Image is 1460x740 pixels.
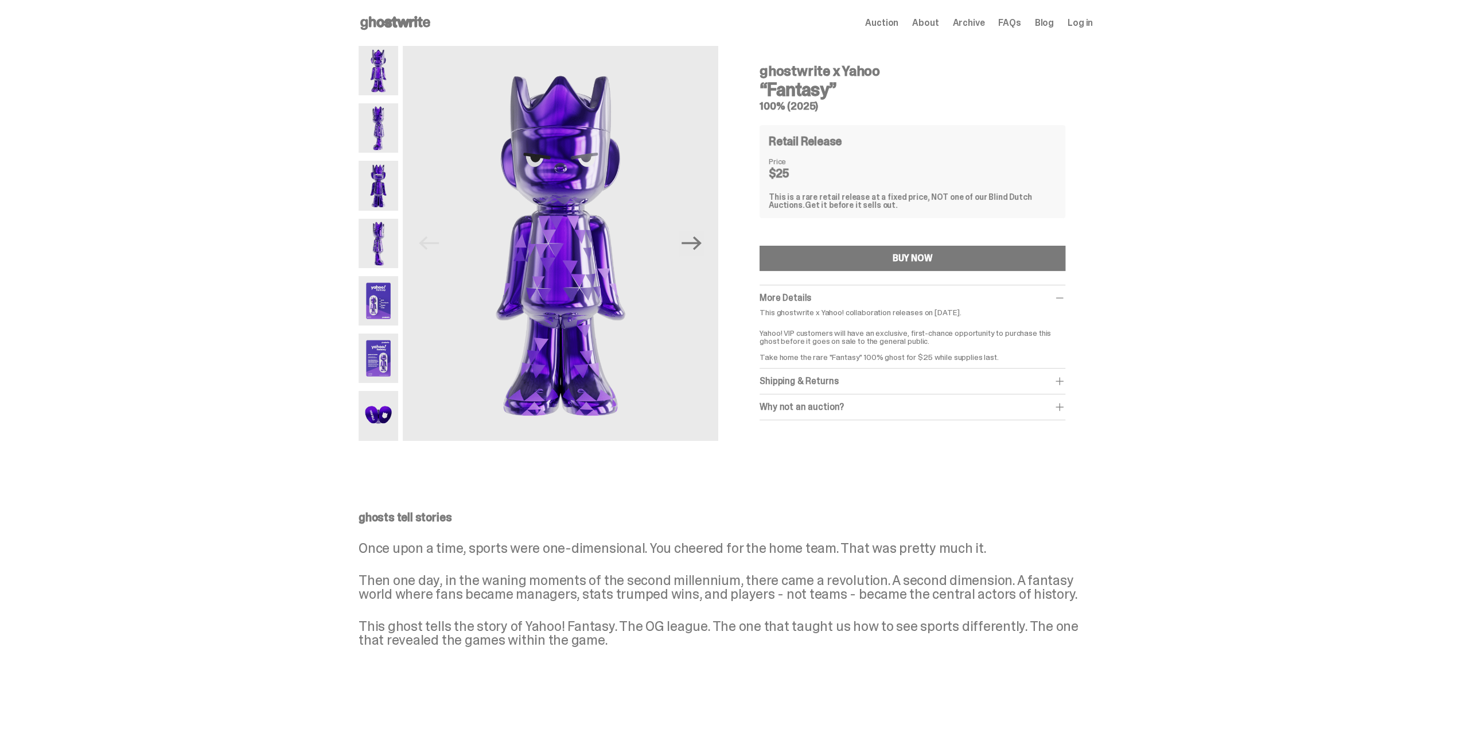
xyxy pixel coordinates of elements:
[912,18,939,28] a: About
[952,18,984,28] a: Archive
[865,18,898,28] a: Auction
[359,574,1093,601] p: Then one day, in the waning moments of the second millennium, there came a revolution. A second d...
[359,391,398,440] img: Yahoo-HG---7.png
[760,64,1065,78] h4: ghostwrite x Yahoo
[359,161,398,210] img: Yahoo-HG---3.png
[893,254,933,263] div: BUY NOW
[769,193,1056,209] div: This is a rare retail release at a fixed price, NOT one of our Blind Dutch Auctions.
[359,512,1093,523] p: ghosts tell stories
[679,231,704,256] button: Next
[760,321,1065,361] p: Yahoo! VIP customers will have an exclusive, first-chance opportunity to purchase this ghost befo...
[760,292,811,304] span: More Details
[769,168,826,179] dd: $25
[998,18,1021,28] a: FAQs
[805,200,898,210] span: Get it before it sells out.
[359,219,398,268] img: Yahoo-HG---4.png
[769,157,826,165] dt: Price
[359,334,398,383] img: Yahoo-HG---6.png
[760,101,1065,111] h5: 100% (2025)
[359,103,398,153] img: Yahoo-HG---2.png
[760,308,1065,316] p: This ghostwrite x Yahoo! collaboration releases on [DATE].
[359,46,398,95] img: Yahoo-HG---1.png
[403,46,718,441] img: Yahoo-HG---1.png
[359,619,1093,647] p: This ghost tells the story of Yahoo! Fantasy. The OG league. The one that taught us how to see sp...
[760,375,1065,387] div: Shipping & Returns
[760,246,1065,271] button: BUY NOW
[1068,18,1093,28] a: Log in
[760,401,1065,413] div: Why not an auction?
[359,276,398,326] img: Yahoo-HG---5.png
[760,80,1065,99] h3: “Fantasy”
[359,541,1093,555] p: Once upon a time, sports were one-dimensional. You cheered for the home team. That was pretty muc...
[1035,18,1054,28] a: Blog
[769,135,842,147] h4: Retail Release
